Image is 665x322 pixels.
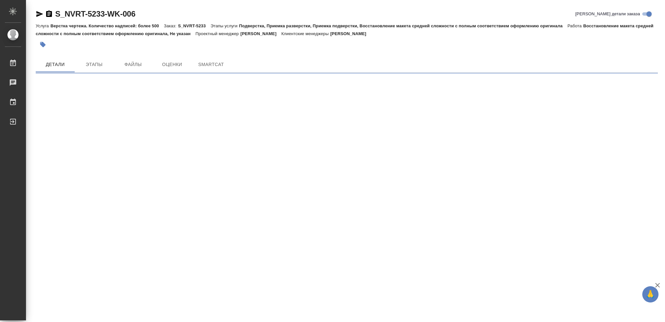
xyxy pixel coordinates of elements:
span: SmartCat [195,60,227,69]
span: Оценки [157,60,188,69]
span: Файлы [118,60,149,69]
p: Услуга [36,23,50,28]
span: [PERSON_NAME] детали заказа [575,11,640,17]
p: Работа [568,23,583,28]
p: Заказ: [164,23,178,28]
a: S_NVRT-5233-WK-006 [55,9,135,18]
span: Детали [40,60,71,69]
p: [PERSON_NAME] [330,31,371,36]
p: Верстка чертежа. Количество надписей: более 500 [50,23,164,28]
p: Этапы услуги [211,23,239,28]
button: 🙏 [642,286,659,302]
span: Этапы [79,60,110,69]
p: S_NVRT-5233 [178,23,210,28]
p: [PERSON_NAME] [240,31,281,36]
span: 🙏 [645,288,656,301]
p: Проектный менеджер [195,31,240,36]
button: Скопировать ссылку [45,10,53,18]
button: Скопировать ссылку для ЯМессенджера [36,10,44,18]
p: Подверстка, Приемка разверстки, Приемка подверстки, Восстановление макета средней сложности с пол... [239,23,567,28]
p: Клиентские менеджеры [281,31,330,36]
button: Добавить тэг [36,37,50,52]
